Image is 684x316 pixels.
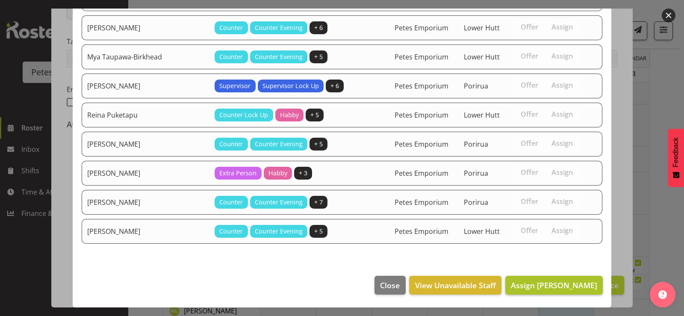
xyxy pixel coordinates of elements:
span: + 7 [314,198,323,207]
span: Offer [521,110,538,118]
td: [PERSON_NAME] [82,132,209,157]
td: [PERSON_NAME] [82,219,209,244]
button: Close [374,276,405,295]
span: Offer [521,52,538,60]
span: Lower Hutt [464,52,500,62]
span: View Unavailable Staff [415,280,496,291]
span: + 3 [299,168,307,178]
span: Offer [521,81,538,89]
span: + 5 [314,52,323,62]
span: Assign [551,52,573,60]
span: Assign [551,81,573,89]
span: Petes Emporium [395,139,448,149]
span: + 5 [314,139,323,149]
span: Petes Emporium [395,227,448,236]
span: Counter Evening [255,198,303,207]
span: Feedback [672,137,680,167]
span: Counter [219,52,243,62]
span: Supervisor Lock Up [262,81,319,91]
span: Offer [521,197,538,206]
span: Counter [219,227,243,236]
span: Lower Hutt [464,110,500,120]
td: [PERSON_NAME] [82,15,209,40]
td: Reina Puketapu [82,103,209,127]
span: Assign [PERSON_NAME] [511,280,597,290]
span: Counter Evening [255,227,303,236]
span: Assign [551,23,573,31]
span: Assign [551,226,573,235]
span: Lower Hutt [464,23,500,32]
span: Counter Evening [255,139,303,149]
span: Lower Hutt [464,227,500,236]
span: Habby [280,110,299,120]
span: + 5 [310,110,319,120]
span: Petes Emporium [395,110,448,120]
span: Offer [521,23,538,31]
span: Petes Emporium [395,198,448,207]
td: [PERSON_NAME] [82,74,209,98]
span: Porirua [464,168,488,178]
span: Supervisor [219,81,251,91]
span: Petes Emporium [395,23,448,32]
span: Extra Person [219,168,256,178]
span: + 6 [314,23,323,32]
span: Habby [268,168,287,178]
span: Offer [521,168,538,177]
span: Porirua [464,198,488,207]
span: Close [380,280,400,291]
td: [PERSON_NAME] [82,161,209,186]
span: Petes Emporium [395,52,448,62]
span: Counter [219,139,243,149]
span: Porirua [464,81,488,91]
span: Counter Evening [255,52,303,62]
td: Mya Taupawa-Birkhead [82,44,209,69]
span: Counter Evening [255,23,303,32]
button: View Unavailable Staff [409,276,501,295]
span: Counter [219,198,243,207]
span: Offer [521,139,538,148]
button: Feedback - Show survey [668,129,684,187]
span: Assign [551,139,573,148]
span: Counter [219,23,243,32]
span: Assign [551,197,573,206]
span: Counter Lock Up [219,110,268,120]
span: Porirua [464,139,488,149]
span: Petes Emporium [395,81,448,91]
span: Petes Emporium [395,168,448,178]
td: [PERSON_NAME] [82,190,209,215]
img: help-xxl-2.png [658,290,667,299]
span: Offer [521,226,538,235]
span: Assign [551,168,573,177]
span: Assign [551,110,573,118]
button: Assign [PERSON_NAME] [505,276,603,295]
span: + 6 [330,81,339,91]
span: + 5 [314,227,323,236]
